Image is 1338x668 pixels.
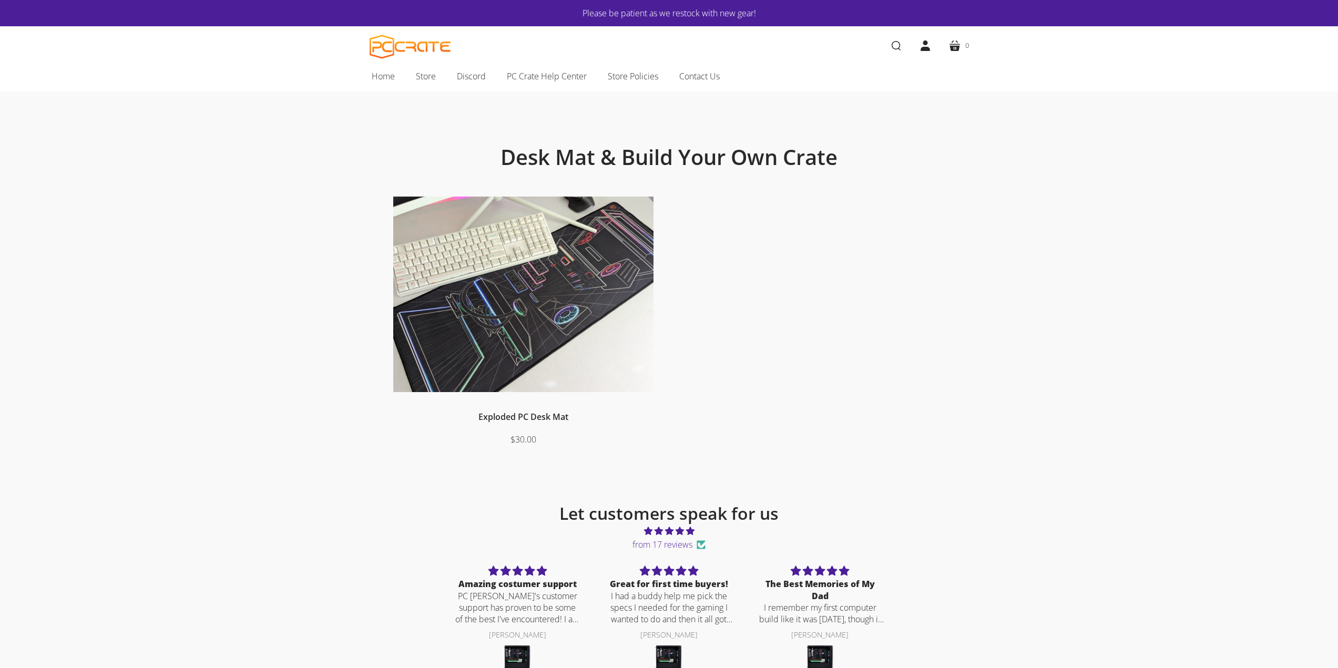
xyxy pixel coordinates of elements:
[442,524,896,538] span: 4.76 stars
[606,578,732,590] div: Great for first time buyers!
[370,35,451,59] a: PC CRATE
[608,69,658,83] span: Store Policies
[416,69,436,83] span: Store
[455,590,581,625] p: PC [PERSON_NAME]'s customer support has proven to be some of the best I've encountered! I am stil...
[510,434,536,445] span: $30.00
[442,503,896,524] h2: Let customers speak for us
[446,65,496,87] a: Discord
[405,65,446,87] a: Store
[496,65,597,87] a: PC Crate Help Center
[757,564,883,578] div: 5 stars
[442,538,896,551] span: from 17 reviews
[361,65,405,87] a: Home
[965,40,969,51] span: 0
[679,69,720,83] span: Contact Us
[606,631,732,640] div: [PERSON_NAME]
[940,31,977,60] a: 0
[354,65,985,91] nav: Main navigation
[606,564,732,578] div: 5 stars
[401,6,937,20] a: Please be patient as we restock with new gear!
[393,197,653,393] img: Desk mat on desk with keyboard, monitor, and mouse.
[757,578,883,602] div: The Best Memories of My Dad
[455,578,581,590] div: Amazing costumer support
[457,69,486,83] span: Discord
[757,631,883,640] div: [PERSON_NAME]
[417,144,922,170] h1: Desk Mat & Build Your Own Crate
[757,602,883,625] p: I remember my first computer build like it was [DATE], though it was actually a few decades ago. ...
[606,590,732,625] p: I had a buddy help me pick the specs I needed for the gaming I wanted to do and then it all got s...
[455,631,581,640] div: [PERSON_NAME]
[372,69,395,83] span: Home
[478,411,568,423] a: Exploded PC Desk Mat
[455,564,581,578] div: 5 stars
[507,69,587,83] span: PC Crate Help Center
[669,65,730,87] a: Contact Us
[597,65,669,87] a: Store Policies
